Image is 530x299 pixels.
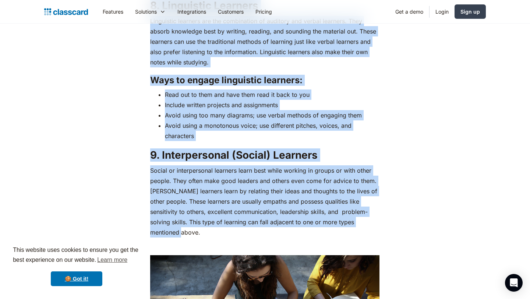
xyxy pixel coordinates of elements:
a: Integrations [172,3,212,20]
a: home [44,7,88,17]
li: Avoid using a monotonous voice; use different pitches, voices, and characters [165,120,379,141]
p: Linguistic learners are the combination of auditory and verbal learners. They absorb knowledge be... [150,16,379,67]
a: Login [430,3,455,20]
span: This website uses cookies to ensure you get the best experience on our website. [13,246,140,265]
li: Include written projects and assignments [165,100,379,110]
li: Read out to them and have them read it back to you [165,89,379,100]
a: Customers [212,3,250,20]
div: cookieconsent [6,239,147,293]
div: Sign up [460,8,480,15]
p: Social or interpersonal learners learn best while working in groups or with other people. They of... [150,165,379,238]
strong: 9. Interpersonal (Social) Learners [150,149,318,161]
p: ‍ [150,241,379,251]
li: Avoid using too many diagrams; use verbal methods of engaging them [165,110,379,120]
a: learn more about cookies [96,254,128,265]
a: Pricing [250,3,278,20]
a: dismiss cookie message [51,271,102,286]
div: Open Intercom Messenger [505,274,523,292]
a: Features [97,3,129,20]
div: Solutions [129,3,172,20]
div: Solutions [135,8,157,15]
a: Get a demo [389,3,429,20]
a: Sign up [455,4,486,19]
strong: Ways to engage linguistic learners: [150,75,303,85]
